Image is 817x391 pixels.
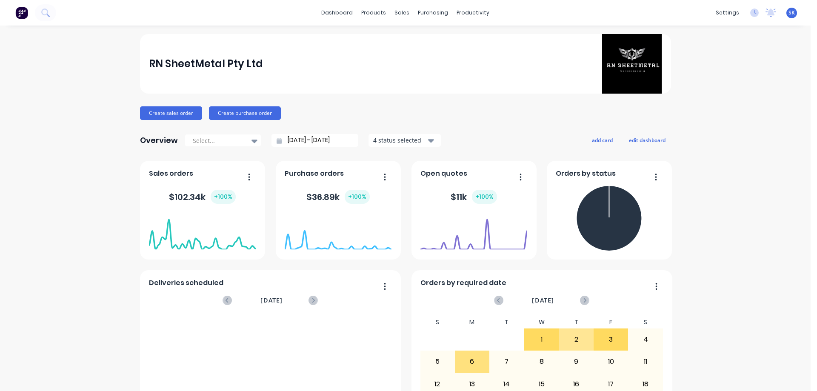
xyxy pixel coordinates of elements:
[140,132,178,149] div: Overview
[489,316,524,328] div: T
[455,316,490,328] div: M
[149,55,263,72] div: RN SheetMetal Pty Ltd
[369,134,441,147] button: 4 status selected
[524,316,559,328] div: W
[628,316,663,328] div: S
[414,6,452,19] div: purchasing
[420,168,467,179] span: Open quotes
[788,9,795,17] span: SK
[525,329,559,350] div: 1
[559,316,594,328] div: T
[373,136,427,145] div: 4 status selected
[149,168,193,179] span: Sales orders
[594,316,628,328] div: F
[285,168,344,179] span: Purchase orders
[452,6,494,19] div: productivity
[420,316,455,328] div: S
[628,329,663,350] div: 4
[490,351,524,372] div: 7
[556,168,616,179] span: Orders by status
[420,278,506,288] span: Orders by required date
[525,351,559,372] div: 8
[472,190,497,204] div: + 100 %
[594,351,628,372] div: 10
[260,296,283,305] span: [DATE]
[390,6,414,19] div: sales
[711,6,743,19] div: settings
[602,34,662,94] img: RN SheetMetal Pty Ltd
[345,190,370,204] div: + 100 %
[559,351,593,372] div: 9
[211,190,236,204] div: + 100 %
[15,6,28,19] img: Factory
[586,134,618,146] button: add card
[140,106,202,120] button: Create sales order
[594,329,628,350] div: 3
[420,351,454,372] div: 5
[451,190,497,204] div: $ 11k
[623,134,671,146] button: edit dashboard
[306,190,370,204] div: $ 36.89k
[455,351,489,372] div: 6
[317,6,357,19] a: dashboard
[357,6,390,19] div: products
[532,296,554,305] span: [DATE]
[209,106,281,120] button: Create purchase order
[628,351,663,372] div: 11
[559,329,593,350] div: 2
[169,190,236,204] div: $ 102.34k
